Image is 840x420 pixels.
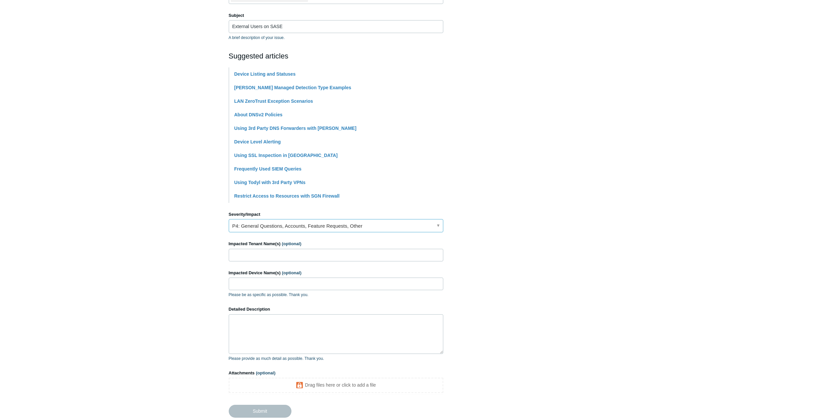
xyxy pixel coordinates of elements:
a: P4: General Questions, Accounts, Feature Requests, Other [229,219,443,232]
a: Using Todyl with 3rd Party VPNs [234,180,306,185]
label: Impacted Device Name(s) [229,270,443,276]
h2: Suggested articles [229,51,443,61]
a: Restrict Access to Resources with SGN Firewall [234,193,340,199]
a: LAN ZeroTrust Exception Scenarios [234,98,313,104]
span: (optional) [256,370,275,375]
span: (optional) [282,270,301,275]
p: Please be as specific as possible. Thank you. [229,292,443,298]
p: A brief description of your issue. [229,35,443,41]
a: Frequently Used SIEM Queries [234,166,302,172]
label: Detailed Description [229,306,443,313]
a: Device Level Alerting [234,139,281,144]
label: Impacted Tenant Name(s) [229,241,443,247]
p: Please provide as much detail as possible. Thank you. [229,356,443,362]
a: [PERSON_NAME] Managed Detection Type Examples [234,85,351,90]
a: Using SSL Inspection in [GEOGRAPHIC_DATA] [234,153,338,158]
a: About DNSv2 Policies [234,112,283,117]
a: Using 3rd Party DNS Forwarders with [PERSON_NAME] [234,126,356,131]
label: Subject [229,12,443,19]
input: Submit [229,405,291,417]
label: Severity/Impact [229,211,443,218]
label: Attachments [229,370,443,376]
a: Device Listing and Statuses [234,71,296,77]
span: (optional) [282,241,301,246]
